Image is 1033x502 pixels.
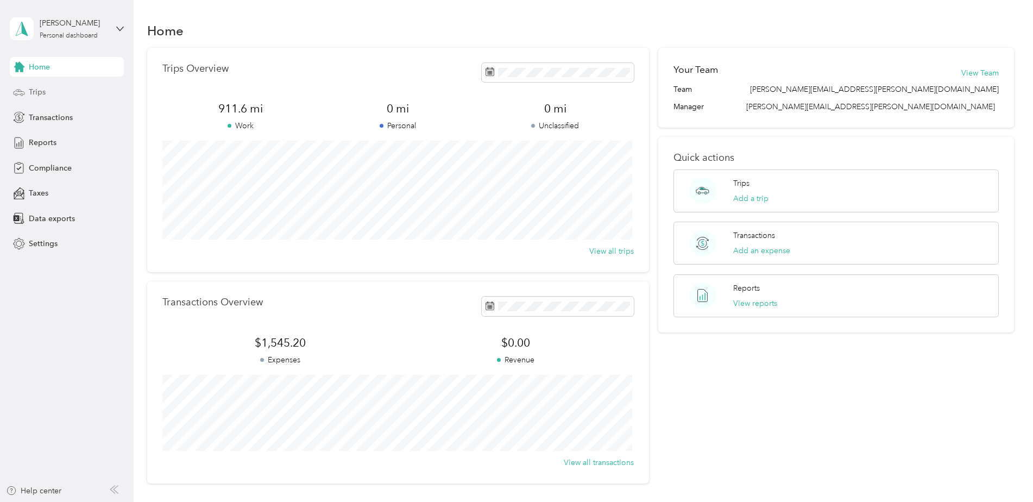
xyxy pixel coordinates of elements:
p: Transactions [733,230,775,241]
span: Data exports [29,213,75,224]
span: Settings [29,238,58,249]
span: Trips [29,86,46,98]
p: Quick actions [673,152,999,164]
p: Transactions Overview [162,297,263,308]
p: Trips Overview [162,63,229,74]
p: Expenses [162,354,398,366]
button: View all transactions [564,457,634,468]
span: 911.6 mi [162,101,319,116]
span: Team [673,84,692,95]
span: Reports [29,137,56,148]
p: Work [162,120,319,131]
span: $1,545.20 [162,335,398,350]
button: View all trips [589,246,634,257]
button: Help center [6,485,61,497]
p: Revenue [398,354,634,366]
div: Personal dashboard [40,33,98,39]
button: View reports [733,298,777,309]
span: $0.00 [398,335,634,350]
iframe: Everlance-gr Chat Button Frame [972,441,1033,502]
span: Transactions [29,112,73,123]
button: View Team [961,67,999,79]
span: Compliance [29,162,72,174]
p: Unclassified [477,120,634,131]
p: Reports [733,283,760,294]
span: 0 mi [477,101,634,116]
span: [PERSON_NAME][EMAIL_ADDRESS][PERSON_NAME][DOMAIN_NAME] [750,84,999,95]
span: Manager [673,101,704,112]
button: Add an expense [733,245,790,256]
div: [PERSON_NAME] [40,17,108,29]
p: Trips [733,178,749,189]
span: Taxes [29,187,48,199]
span: Home [29,61,50,73]
span: [PERSON_NAME][EMAIL_ADDRESS][PERSON_NAME][DOMAIN_NAME] [746,102,995,111]
h2: Your Team [673,63,718,77]
button: Add a trip [733,193,769,204]
p: Personal [319,120,476,131]
h1: Home [147,25,184,36]
span: 0 mi [319,101,476,116]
